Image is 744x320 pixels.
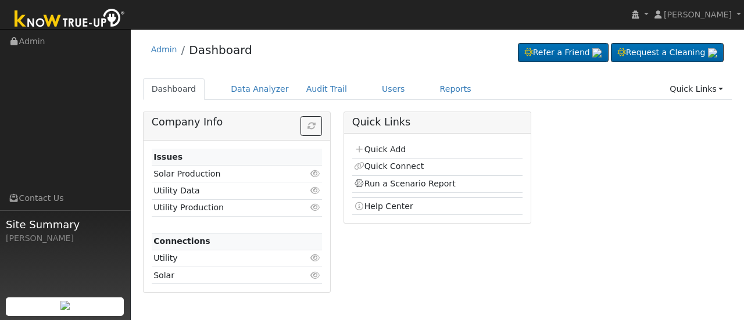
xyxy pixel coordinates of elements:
a: Request a Cleaning [611,43,724,63]
a: Quick Connect [354,161,424,171]
a: Audit Trail [298,78,356,100]
div: [PERSON_NAME] [6,232,124,245]
a: Dashboard [189,43,252,57]
a: Run a Scenario Report [354,179,456,188]
i: Click to view [310,170,320,178]
td: Utility Data [152,182,295,199]
span: [PERSON_NAME] [664,10,732,19]
a: Refer a Friend [518,43,609,63]
img: Know True-Up [9,6,131,33]
td: Solar [152,267,295,284]
td: Utility Production [152,199,295,216]
a: Users [373,78,414,100]
a: Quick Add [354,145,406,154]
strong: Connections [153,236,210,246]
i: Click to view [310,254,320,262]
h5: Quick Links [352,116,523,128]
img: retrieve [592,48,602,57]
i: Click to view [310,186,320,195]
i: Click to view [310,271,320,279]
td: Utility [152,250,295,267]
a: Data Analyzer [222,78,298,100]
img: retrieve [708,48,717,57]
strong: Issues [153,152,183,161]
i: Click to view [310,203,320,211]
a: Reports [431,78,480,100]
h5: Company Info [152,116,323,128]
img: retrieve [60,301,70,310]
span: Site Summary [6,217,124,232]
a: Admin [151,45,177,54]
a: Quick Links [661,78,732,100]
a: Help Center [354,202,413,211]
a: Dashboard [143,78,205,100]
td: Solar Production [152,166,295,182]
